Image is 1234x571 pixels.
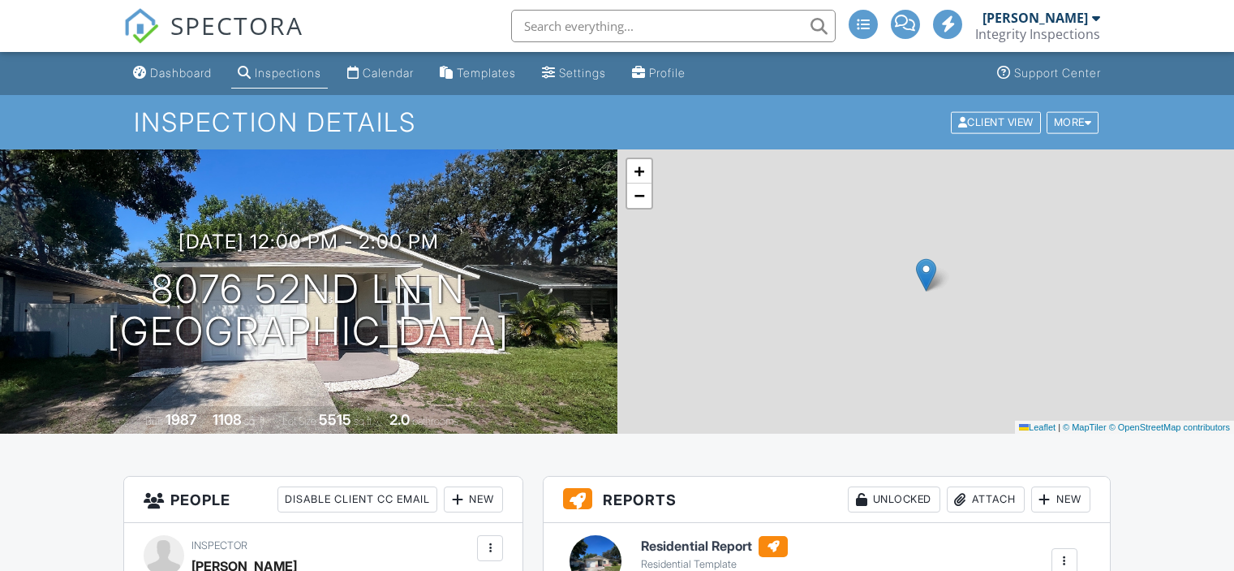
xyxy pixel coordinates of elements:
div: 2.0 [389,411,410,428]
span: + [634,161,644,181]
a: Zoom out [627,184,651,208]
div: Templates [457,66,516,80]
span: sq.ft. [354,415,374,427]
img: Marker [916,258,936,292]
div: Residential Template [641,558,788,571]
div: 1108 [213,411,242,428]
div: New [1031,487,1090,513]
a: Templates [433,58,522,89]
span: | [1058,422,1060,432]
div: New [444,487,503,513]
div: Profile [649,66,686,80]
div: Settings [559,66,606,80]
a: © MapTiler [1063,422,1107,432]
a: Zoom in [627,159,651,184]
div: Dashboard [150,66,212,80]
input: Search everything... [511,10,836,42]
div: Attach [947,487,1025,513]
a: © OpenStreetMap contributors [1109,422,1230,432]
h3: [DATE] 12:00 pm - 2:00 pm [178,231,439,253]
a: Inspections [231,58,328,89]
h1: Inspection Details [134,108,1100,136]
a: Client View [949,115,1045,128]
span: sq. ft. [244,415,267,427]
a: Support Center [991,58,1107,89]
span: − [634,185,644,205]
div: Disable Client CC Email [277,487,437,513]
div: 5515 [319,411,351,428]
a: SPECTORA [123,22,303,56]
div: Client View [951,111,1041,133]
a: Profile [626,58,692,89]
a: Settings [535,58,613,89]
a: Leaflet [1019,422,1056,432]
span: Lot Size [282,415,316,427]
span: Built [145,415,163,427]
a: Calendar [341,58,420,89]
h1: 8076 52nd Ln N [GEOGRAPHIC_DATA] [107,268,510,354]
h3: People [124,477,522,523]
span: Inspector [191,539,247,552]
div: More [1047,111,1099,133]
span: SPECTORA [170,8,303,42]
div: Inspections [255,66,321,80]
div: Unlocked [848,487,940,513]
div: 1987 [166,411,197,428]
h3: Reports [544,477,1110,523]
div: Integrity Inspections [975,26,1100,42]
span: bathrooms [412,415,458,427]
h6: Residential Report [641,536,788,557]
a: Dashboard [127,58,218,89]
img: The Best Home Inspection Software - Spectora [123,8,159,44]
div: Support Center [1014,66,1101,80]
div: Calendar [363,66,414,80]
div: [PERSON_NAME] [982,10,1088,26]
